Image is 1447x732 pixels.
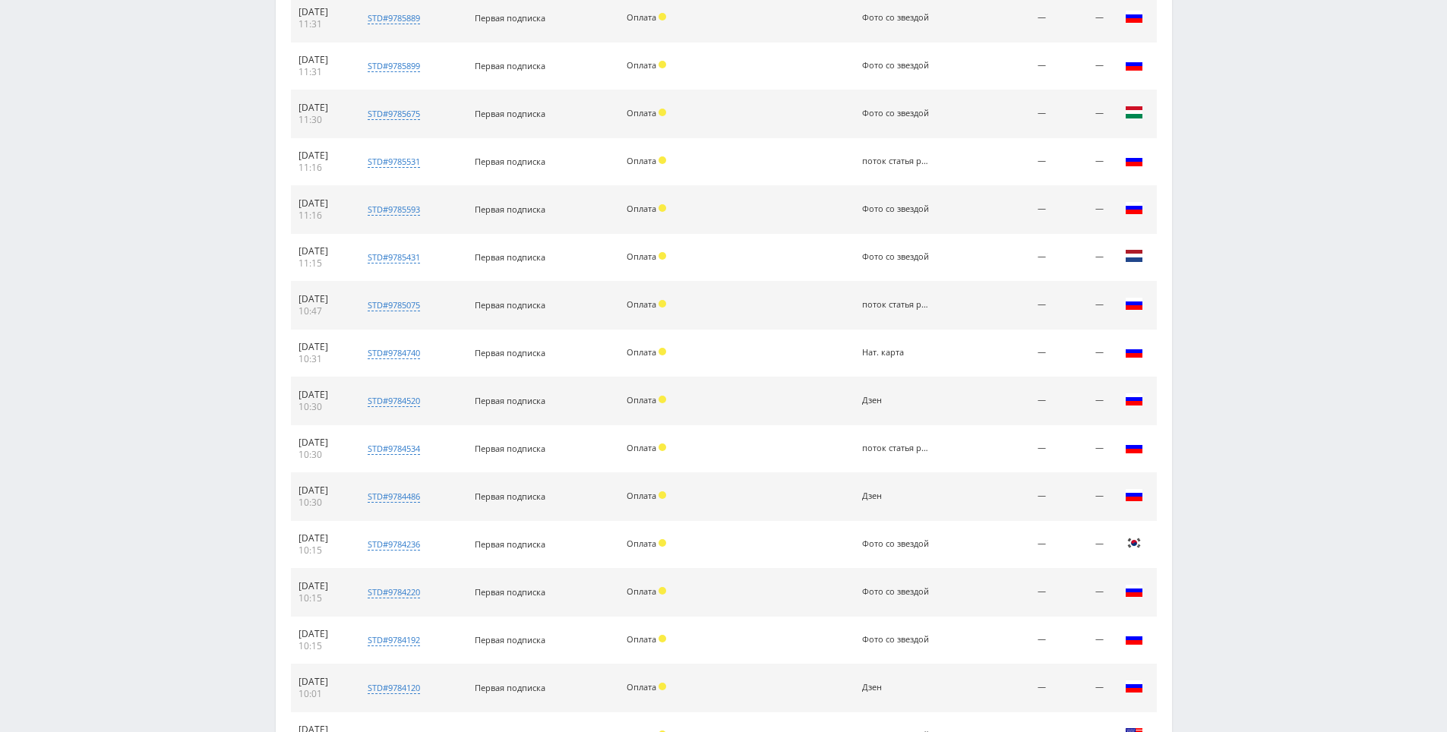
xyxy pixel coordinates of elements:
div: 10:47 [299,305,346,317]
div: [DATE] [299,389,346,401]
div: std#9784534 [368,443,420,455]
div: 11:31 [299,18,346,30]
td: — [972,90,1054,138]
div: std#9785431 [368,251,420,263]
div: std#9784220 [368,586,420,598]
span: Первая подписка [475,443,545,454]
span: Холд [659,396,666,403]
div: Фото со звездой [862,13,930,23]
div: 10:15 [299,544,346,557]
div: Фото со звездой [862,204,930,214]
span: Оплата [627,681,656,693]
img: rus.png [1125,199,1143,217]
div: 10:15 [299,592,346,604]
div: 10:31 [299,353,346,365]
div: [DATE] [299,245,346,257]
td: — [1054,569,1111,617]
td: — [1054,377,1111,425]
span: Первая подписка [475,395,545,406]
div: [DATE] [299,54,346,66]
td: — [972,617,1054,664]
td: — [1054,282,1111,330]
div: std#9785899 [368,60,420,72]
span: Холд [659,109,666,116]
div: Фото со звездой [862,587,930,597]
span: Оплата [627,442,656,453]
div: Дзен [862,491,930,501]
div: [DATE] [299,628,346,640]
div: std#9785075 [368,299,420,311]
div: [DATE] [299,197,346,210]
div: 11:16 [299,210,346,222]
span: Оплата [627,298,656,310]
div: [DATE] [299,341,346,353]
span: Холд [659,252,666,260]
div: [DATE] [299,6,346,18]
div: [DATE] [299,437,346,449]
div: std#9785531 [368,156,420,168]
div: Дзен [862,683,930,693]
span: Оплата [627,59,656,71]
td: — [972,138,1054,186]
span: Холд [659,539,666,547]
div: std#9785889 [368,12,420,24]
div: [DATE] [299,676,346,688]
img: rus.png [1125,677,1143,696]
span: Холд [659,491,666,499]
div: Фото со звездой [862,539,930,549]
td: — [1054,521,1111,569]
img: hun.png [1125,103,1143,121]
td: — [1054,473,1111,521]
div: [DATE] [299,102,346,114]
span: Оплата [627,538,656,549]
td: — [1054,664,1111,712]
span: Первая подписка [475,60,545,71]
img: nld.png [1125,247,1143,265]
span: Оплата [627,633,656,645]
div: Фото со звездой [862,109,930,118]
div: std#9784486 [368,491,420,503]
td: — [972,43,1054,90]
span: Первая подписка [475,12,545,24]
span: Оплата [627,11,656,23]
div: [DATE] [299,580,346,592]
td: — [1054,617,1111,664]
div: 11:15 [299,257,346,270]
span: Первая подписка [475,204,545,215]
div: [DATE] [299,150,346,162]
td: — [972,664,1054,712]
td: — [1054,138,1111,186]
td: — [1054,43,1111,90]
div: Нат. карта [862,348,930,358]
img: rus.png [1125,438,1143,456]
div: [DATE] [299,484,346,497]
div: std#9784236 [368,538,420,551]
div: [DATE] [299,532,346,544]
span: Первая подписка [475,491,545,502]
span: Первая подписка [475,634,545,645]
img: rus.png [1125,55,1143,74]
span: Первая подписка [475,586,545,598]
td: — [972,330,1054,377]
div: std#9784740 [368,347,420,359]
img: rus.png [1125,390,1143,409]
td: — [1054,330,1111,377]
img: rus.png [1125,8,1143,26]
td: — [972,425,1054,473]
span: Холд [659,348,666,355]
div: Фото со звездой [862,635,930,645]
div: поток статья рерайт [862,443,930,453]
span: Холд [659,300,666,308]
img: kor.png [1125,534,1143,552]
span: Холд [659,443,666,451]
td: — [972,234,1054,282]
img: rus.png [1125,342,1143,361]
span: Оплата [627,585,656,597]
img: rus.png [1125,582,1143,600]
td: — [972,569,1054,617]
td: — [1054,186,1111,234]
td: — [972,377,1054,425]
span: Первая подписка [475,108,545,119]
span: Оплата [627,394,656,405]
div: Дзен [862,396,930,405]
